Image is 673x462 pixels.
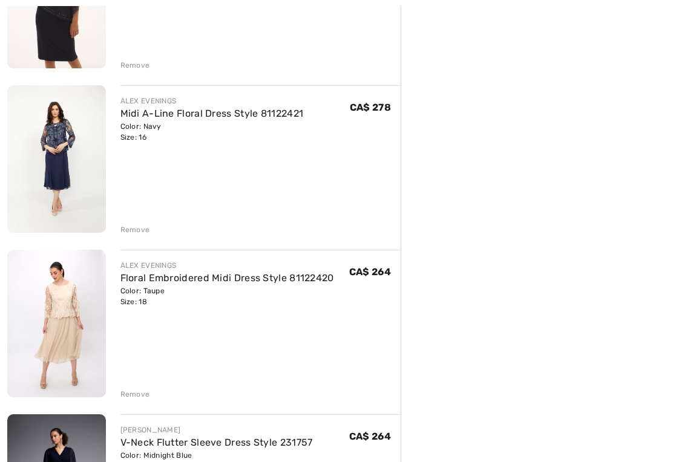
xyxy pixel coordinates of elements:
[349,431,391,442] span: CA$ 264
[120,96,304,106] div: ALEX EVENINGS
[120,260,334,271] div: ALEX EVENINGS
[120,108,304,119] a: Midi A-Line Floral Dress Style 81122421
[120,389,150,400] div: Remove
[120,425,313,435] div: [PERSON_NAME]
[7,250,106,397] img: Floral Embroidered Midi Dress Style 81122420
[120,60,150,71] div: Remove
[120,121,304,143] div: Color: Navy Size: 16
[120,437,313,448] a: V-Neck Flutter Sleeve Dress Style 231757
[120,285,334,307] div: Color: Taupe Size: 18
[7,85,106,233] img: Midi A-Line Floral Dress Style 81122421
[349,266,391,278] span: CA$ 264
[120,224,150,235] div: Remove
[120,272,334,284] a: Floral Embroidered Midi Dress Style 81122420
[350,102,391,113] span: CA$ 278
